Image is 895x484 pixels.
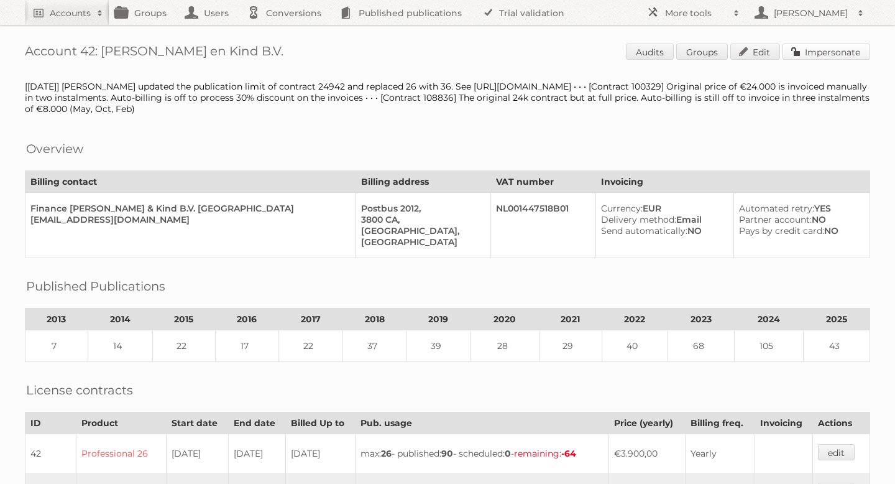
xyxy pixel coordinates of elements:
[739,225,824,236] span: Pays by credit card:
[601,203,643,214] span: Currency:
[818,444,855,460] a: edit
[25,81,870,114] div: [[DATE]] [PERSON_NAME] updated the publication limit of contract 24942 and replaced 26 with 36. S...
[381,448,392,459] strong: 26
[26,277,165,296] h2: Published Publications
[279,330,343,362] td: 22
[285,434,356,473] td: [DATE]
[25,171,356,193] th: Billing contact
[356,434,609,473] td: max: - published: - scheduled: -
[668,330,735,362] td: 68
[505,448,511,459] strong: 0
[215,309,279,330] th: 2016
[539,309,602,330] th: 2021
[166,412,228,434] th: Start date
[739,203,860,214] div: YES
[361,236,480,248] div: [GEOGRAPHIC_DATA]
[771,7,851,19] h2: [PERSON_NAME]
[342,330,406,362] td: 37
[361,214,480,225] div: 3800 CA,
[153,309,216,330] th: 2015
[601,203,723,214] div: EUR
[30,214,346,225] div: [EMAIL_ADDRESS][DOMAIN_NAME]
[601,225,687,236] span: Send automatically:
[609,434,686,473] td: €3.900,00
[665,7,727,19] h2: More tools
[561,448,576,459] strong: -64
[812,412,870,434] th: Actions
[602,330,668,362] td: 40
[609,412,686,434] th: Price (yearly)
[25,44,870,62] h1: Account 42: [PERSON_NAME] en Kind B.V.
[730,44,780,60] a: Edit
[88,330,153,362] td: 14
[228,412,285,434] th: End date
[514,448,576,459] span: remaining:
[356,171,491,193] th: Billing address
[76,434,167,473] td: Professional 26
[735,330,804,362] td: 105
[626,44,674,60] a: Audits
[601,214,723,225] div: Email
[739,225,860,236] div: NO
[601,225,723,236] div: NO
[153,330,216,362] td: 22
[685,434,755,473] td: Yearly
[30,203,346,214] div: Finance [PERSON_NAME] & Kind B.V. [GEOGRAPHIC_DATA]
[804,330,870,362] td: 43
[595,171,870,193] th: Invoicing
[25,434,76,473] td: 42
[50,7,91,19] h2: Accounts
[88,309,153,330] th: 2014
[739,214,812,225] span: Partner account:
[166,434,228,473] td: [DATE]
[25,412,76,434] th: ID
[601,214,676,225] span: Delivery method:
[602,309,668,330] th: 2022
[491,171,595,193] th: VAT number
[406,330,470,362] td: 39
[406,309,470,330] th: 2019
[739,214,860,225] div: NO
[470,330,539,362] td: 28
[783,44,870,60] a: Impersonate
[470,309,539,330] th: 2020
[676,44,728,60] a: Groups
[735,309,804,330] th: 2024
[342,309,406,330] th: 2018
[279,309,343,330] th: 2017
[215,330,279,362] td: 17
[356,412,609,434] th: Pub. usage
[668,309,735,330] th: 2023
[25,330,88,362] td: 7
[755,412,812,434] th: Invoicing
[804,309,870,330] th: 2025
[361,225,480,236] div: [GEOGRAPHIC_DATA],
[739,203,814,214] span: Automated retry:
[76,412,167,434] th: Product
[26,139,83,158] h2: Overview
[361,203,480,214] div: Postbus 2012,
[25,309,88,330] th: 2013
[26,381,133,399] h2: License contracts
[228,434,285,473] td: [DATE]
[285,412,356,434] th: Billed Up to
[539,330,602,362] td: 29
[685,412,755,434] th: Billing freq.
[491,193,595,258] td: NL001447518B01
[441,448,453,459] strong: 90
